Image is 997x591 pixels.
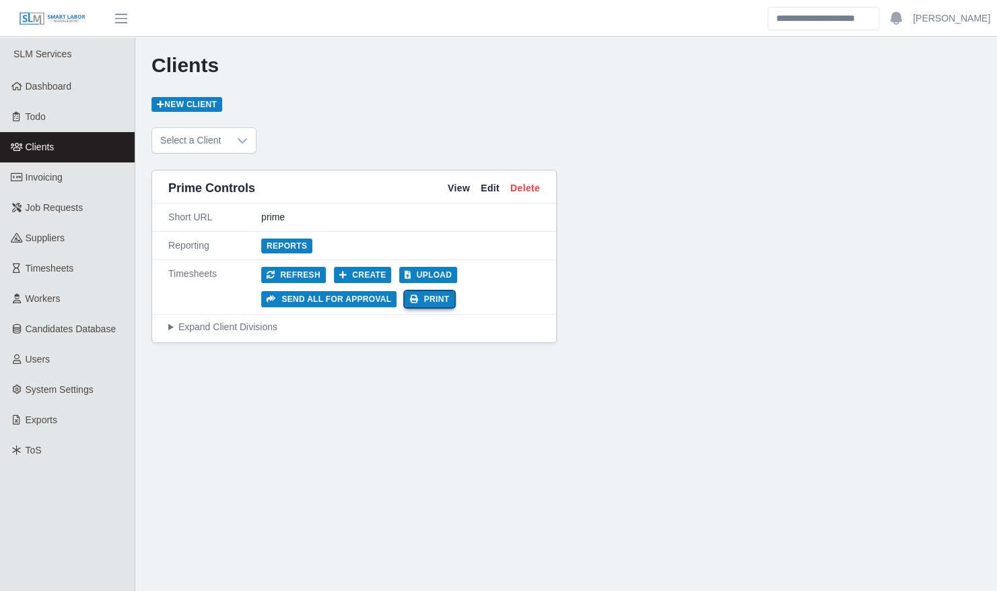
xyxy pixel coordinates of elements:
span: Exports [26,414,57,425]
a: New Client [151,97,222,112]
span: Dashboard [26,81,72,92]
span: Invoicing [26,172,63,183]
button: Print [405,291,454,307]
summary: Expand Client Divisions [168,320,540,334]
div: Timesheets [168,267,261,307]
span: Timesheets [26,263,74,274]
a: Edit [481,181,500,195]
a: Reports [261,239,312,253]
span: Workers [26,293,61,304]
button: Send all for approval [261,291,397,307]
div: Reporting [168,239,261,253]
a: View [448,181,470,195]
span: System Settings [26,384,94,395]
span: Clients [26,142,55,152]
a: [PERSON_NAME] [913,11,990,26]
span: Prime Controls [168,179,255,197]
span: Users [26,354,50,365]
span: Suppliers [26,232,65,243]
div: prime [261,210,540,224]
span: Todo [26,111,46,122]
button: Create [334,267,392,283]
input: Search [767,7,879,30]
span: Job Requests [26,202,83,213]
span: SLM Services [13,49,71,59]
h1: Clients [151,53,981,77]
div: Short URL [168,210,261,224]
img: SLM Logo [19,11,86,26]
span: Candidates Database [26,323,116,334]
button: Upload [399,267,457,283]
span: ToS [26,445,42,456]
a: Delete [510,181,540,195]
button: Refresh [261,267,326,283]
span: Select a Client [152,128,229,153]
